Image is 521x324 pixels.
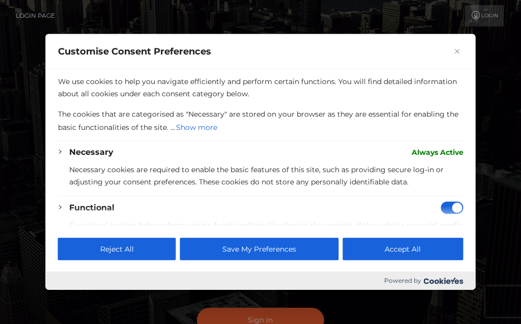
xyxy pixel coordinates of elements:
p: Necessary cookies are required to enable the basic features of this site, such as providing secur... [69,164,464,188]
button: Close [451,45,464,58]
button: Necessary [69,146,113,158]
img: Close [455,49,460,54]
button: Save My Preferences [180,238,338,260]
span: Always Active [412,146,464,158]
button: Reject All [58,238,176,260]
button: Accept All [342,238,463,260]
img: Cookieyes logo [424,278,464,284]
div: Customise Consent Preferences [46,34,476,290]
p: We use cookies to help you navigate efficiently and perform certain functions. You will find deta... [58,75,464,100]
p: The cookies that are categorised as "Necessary" are stored on your browser as they are essential ... [58,108,464,134]
input: Disable Functional [441,202,464,214]
button: Functional [69,202,114,214]
button: Show more [175,120,218,134]
span: Customise Consent Preferences [58,45,211,58]
div: Powered by [46,272,476,290]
